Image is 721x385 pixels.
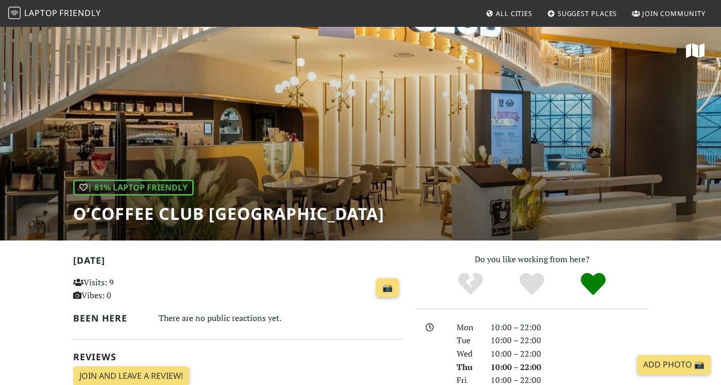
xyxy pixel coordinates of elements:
[484,361,655,374] div: 10:00 – 22:00
[159,311,404,326] div: There are no public reactions yet.
[376,278,399,298] a: 📸
[73,351,404,362] h2: Reviews
[450,347,484,361] div: Wed
[543,4,622,23] a: Suggest Places
[484,347,655,361] div: 10:00 – 22:00
[558,9,617,18] span: Suggest Places
[440,271,501,297] div: No
[628,4,710,23] a: Join Community
[73,204,384,223] h1: O’Coffee Club [GEOGRAPHIC_DATA]
[637,355,711,375] a: Add Photo 📸
[416,253,648,266] p: Do you like working from here?
[8,5,101,23] a: LaptopFriendly LaptopFriendly
[484,334,655,347] div: 10:00 – 22:00
[450,321,484,334] div: Mon
[562,271,624,297] div: Definitely!
[450,334,484,347] div: Tue
[59,7,100,19] span: Friendly
[73,180,194,196] div: | 81% Laptop Friendly
[450,361,484,374] div: Thu
[496,9,532,18] span: All Cities
[481,4,536,23] a: All Cities
[484,321,655,334] div: 10:00 – 22:00
[73,255,404,270] h2: [DATE]
[73,276,175,302] p: Visits: 9 Vibes: 0
[501,271,563,297] div: Yes
[73,313,146,324] h2: Been here
[642,9,706,18] span: Join Community
[24,7,58,19] span: Laptop
[8,7,21,19] img: LaptopFriendly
